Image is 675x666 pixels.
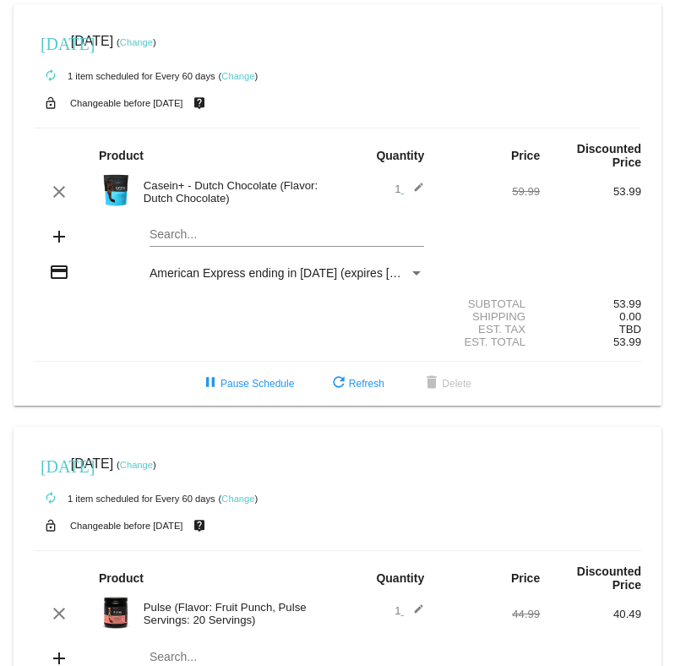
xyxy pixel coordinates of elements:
mat-icon: delete [422,374,442,394]
mat-icon: autorenew [41,489,61,509]
strong: Discounted Price [577,565,641,592]
mat-icon: live_help [189,515,210,537]
span: 53.99 [613,336,641,348]
div: Shipping [438,310,540,323]
strong: Product [99,571,144,585]
div: 59.99 [438,185,540,198]
strong: Quantity [376,149,424,162]
span: 0.00 [619,310,641,323]
mat-icon: clear [49,603,69,624]
div: Est. Total [438,336,540,348]
mat-icon: pause [200,374,220,394]
button: Delete [408,368,485,399]
mat-icon: lock_open [41,92,61,114]
div: 40.49 [540,608,641,620]
mat-icon: [DATE] [41,455,61,475]
strong: Quantity [376,571,424,585]
mat-icon: clear [49,182,69,202]
small: ( ) [117,460,156,470]
small: ( ) [219,494,259,504]
button: Pause Schedule [187,368,308,399]
strong: Price [511,571,540,585]
div: Casein+ - Dutch Chocolate (Flavor: Dutch Chocolate) [135,179,338,205]
small: Changeable before [DATE] [70,521,183,531]
mat-icon: refresh [329,374,349,394]
small: Changeable before [DATE] [70,98,183,108]
button: Refresh [315,368,398,399]
strong: Product [99,149,144,162]
input: Search... [150,651,424,664]
a: Change [120,460,153,470]
mat-icon: credit_card [49,262,69,282]
strong: Price [511,149,540,162]
span: American Express ending in [DATE] (expires [CREDIT_CARD_DATA]) [150,266,517,280]
a: Change [120,37,153,47]
span: 1 [395,604,424,617]
span: TBD [619,323,641,336]
mat-icon: edit [404,182,424,202]
mat-icon: edit [404,603,424,624]
span: Delete [422,378,471,390]
img: Image-1-Carousel-Pulse-20S-Fruit-Punch-Transp.png [99,596,133,630]
a: Change [221,71,254,81]
span: Refresh [329,378,384,390]
a: Change [221,494,254,504]
img: Image-1-Carousel-Casein-Chocolate.png [99,173,133,207]
small: 1 item scheduled for Every 60 days [34,494,215,504]
mat-icon: autorenew [41,66,61,86]
mat-icon: live_help [189,92,210,114]
input: Search... [150,228,424,242]
small: ( ) [219,71,259,81]
strong: Discounted Price [577,142,641,169]
small: ( ) [117,37,156,47]
mat-icon: [DATE] [41,32,61,52]
mat-select: Payment Method [150,266,424,280]
mat-icon: lock_open [41,515,61,537]
div: Subtotal [438,298,540,310]
span: Pause Schedule [200,378,294,390]
small: 1 item scheduled for Every 60 days [34,71,215,81]
div: Est. Tax [438,323,540,336]
div: 53.99 [540,298,641,310]
span: 1 [395,183,424,195]
div: Pulse (Flavor: Fruit Punch, Pulse Servings: 20 Servings) [135,601,338,626]
mat-icon: add [49,227,69,247]
div: 44.99 [438,608,540,620]
div: 53.99 [540,185,641,198]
